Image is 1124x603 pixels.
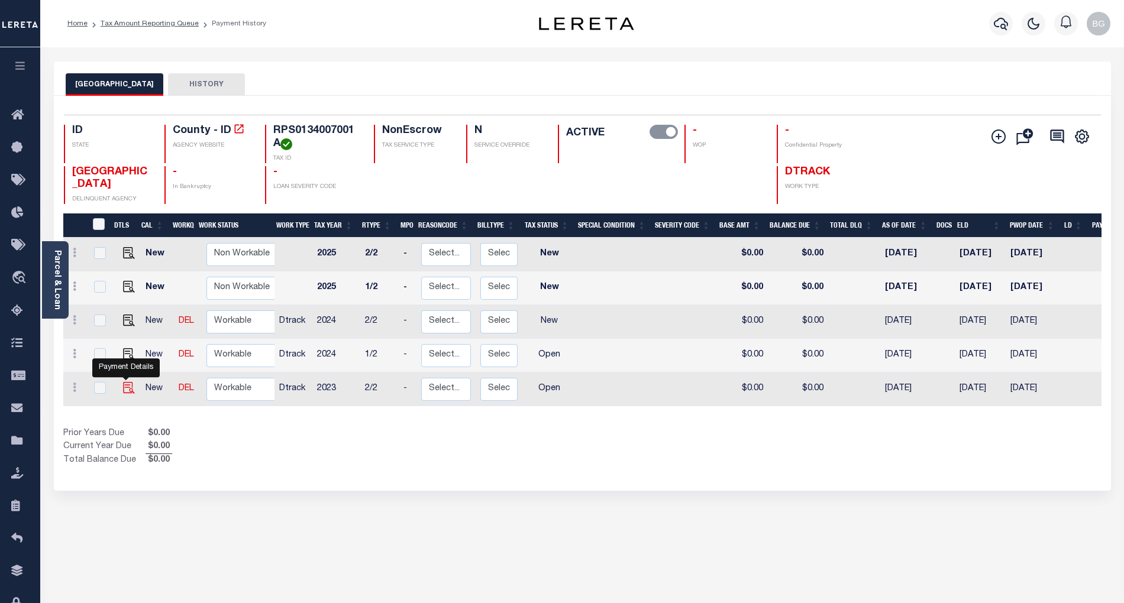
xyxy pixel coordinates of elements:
td: 2/2 [360,305,399,339]
img: logo-dark.svg [539,17,634,30]
label: ACTIVE [566,125,605,141]
td: $0.00 [718,372,768,406]
th: Tax Status: activate to sort column ascending [519,213,573,238]
td: 2/2 [360,372,399,406]
th: &nbsp; [86,213,110,238]
td: [DATE] [955,271,1005,305]
p: WORK TYPE [785,183,863,192]
td: - [399,238,416,271]
td: [DATE] [955,339,1005,372]
td: 2025 [312,271,360,305]
td: New [522,238,576,271]
td: $0.00 [768,372,828,406]
p: TAX SERVICE TYPE [382,141,451,150]
td: Open [522,372,576,406]
h4: N [474,125,544,138]
td: $0.00 [768,305,828,339]
th: Severity Code: activate to sort column ascending [650,213,715,238]
th: BillType: activate to sort column ascending [473,213,519,238]
a: DEL [179,384,194,393]
th: Total DLQ: activate to sort column ascending [825,213,877,238]
th: Work Status [194,213,274,238]
th: LD: activate to sort column ascending [1060,213,1087,238]
td: [DATE] [880,372,935,406]
td: 2/2 [360,238,399,271]
th: As of Date: activate to sort column ascending [877,213,932,238]
td: - [399,305,416,339]
td: Dtrack [274,372,312,406]
td: 1/2 [360,271,399,305]
td: - [399,372,416,406]
td: 2024 [312,305,360,339]
span: $0.00 [146,454,172,467]
td: New [522,305,576,339]
td: New [141,339,174,372]
td: $0.00 [768,238,828,271]
td: Prior Years Due [63,427,146,440]
th: DTLS [109,213,137,238]
a: Tax Amount Reporting Queue [101,20,199,27]
p: Confidential Property [785,141,863,150]
th: Docs [932,213,952,238]
td: [DATE] [955,305,1005,339]
th: ReasonCode: activate to sort column ascending [414,213,473,238]
td: $0.00 [718,238,768,271]
td: $0.00 [718,305,768,339]
td: [DATE] [1006,372,1060,406]
td: New [141,271,174,305]
td: [DATE] [1006,271,1060,305]
td: [DATE] [955,372,1005,406]
td: New [141,372,174,406]
th: Special Condition: activate to sort column ascending [573,213,650,238]
button: HISTORY [168,73,245,96]
td: Open [522,339,576,372]
td: Current Year Due [63,440,146,453]
td: - [399,339,416,372]
a: DEL [179,317,194,325]
td: $0.00 [718,271,768,305]
a: Parcel & Loan [53,250,61,310]
td: $0.00 [718,339,768,372]
p: STATE [72,141,150,150]
td: [DATE] [1006,305,1060,339]
i: travel_explore [11,271,30,286]
span: - [785,125,789,136]
button: [GEOGRAPHIC_DATA] [66,73,163,96]
th: Base Amt: activate to sort column ascending [715,213,765,238]
div: Payment Details [92,358,160,377]
td: [DATE] [880,305,935,339]
td: [DATE] [955,238,1005,271]
h4: ID [72,125,150,138]
td: Dtrack [274,339,312,372]
td: [DATE] [880,238,935,271]
td: 2024 [312,339,360,372]
h4: County - ID [173,125,251,138]
th: RType: activate to sort column ascending [357,213,396,238]
p: AGENCY WEBSITE [173,141,251,150]
th: WorkQ [168,213,194,238]
th: Balance Due: activate to sort column ascending [765,213,825,238]
th: Tax Year: activate to sort column ascending [309,213,357,238]
th: Work Type [272,213,309,238]
td: New [522,271,576,305]
a: DEL [179,351,194,359]
a: Home [67,20,88,27]
th: &nbsp;&nbsp;&nbsp;&nbsp;&nbsp;&nbsp;&nbsp;&nbsp;&nbsp;&nbsp; [63,213,86,238]
td: Dtrack [274,305,312,339]
span: - [693,125,697,136]
td: 2025 [312,238,360,271]
td: [DATE] [1006,339,1060,372]
p: TAX ID [273,154,360,163]
p: WOP [693,141,762,150]
th: CAL: activate to sort column ascending [137,213,168,238]
span: [GEOGRAPHIC_DATA] [72,167,147,190]
span: - [173,167,177,177]
span: DTRACK [785,167,830,177]
p: In Bankruptcy [173,183,251,192]
span: $0.00 [146,427,172,440]
td: [DATE] [1006,238,1060,271]
img: svg+xml;base64,PHN2ZyB4bWxucz0iaHR0cDovL3d3dy53My5vcmcvMjAwMC9zdmciIHBvaW50ZXItZXZlbnRzPSJub25lIi... [1087,12,1110,35]
th: MPO [396,213,414,238]
p: SERVICE OVERRIDE [474,141,544,150]
td: New [141,305,174,339]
